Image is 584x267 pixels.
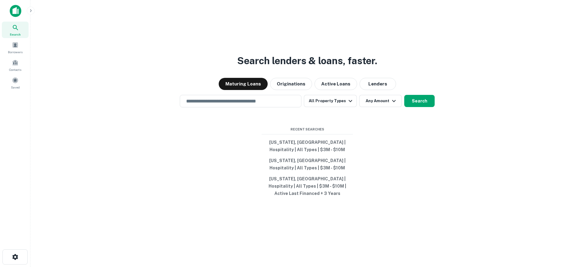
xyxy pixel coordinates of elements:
[262,127,353,132] span: Recent Searches
[219,78,268,90] button: Maturing Loans
[262,137,353,155] button: [US_STATE], [GEOGRAPHIC_DATA] | Hospitality | All Types | $3M - $10M
[8,50,23,54] span: Borrowers
[262,155,353,173] button: [US_STATE], [GEOGRAPHIC_DATA] | Hospitality | All Types | $3M - $10M
[2,22,29,38] a: Search
[2,39,29,56] a: Borrowers
[2,75,29,91] a: Saved
[2,57,29,73] a: Contacts
[237,54,377,68] h3: Search lenders & loans, faster.
[10,5,21,17] img: capitalize-icon.png
[359,95,402,107] button: Any Amount
[9,67,21,72] span: Contacts
[554,218,584,248] iframe: Chat Widget
[262,173,353,199] button: [US_STATE], [GEOGRAPHIC_DATA] | Hospitality | All Types | $3M - $10M | Active Last Financed + 3 Y...
[360,78,396,90] button: Lenders
[11,85,20,90] span: Saved
[315,78,357,90] button: Active Loans
[304,95,357,107] button: All Property Types
[270,78,312,90] button: Originations
[10,32,21,37] span: Search
[404,95,435,107] button: Search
